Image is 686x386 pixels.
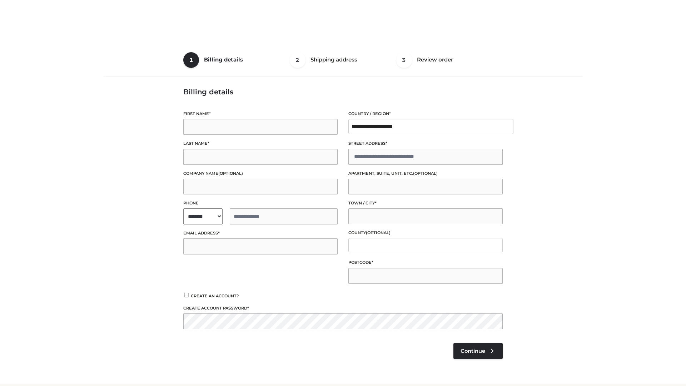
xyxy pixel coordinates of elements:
label: Apartment, suite, unit, etc. [348,170,503,177]
label: Company name [183,170,338,177]
label: Create account password [183,305,503,312]
a: Continue [453,343,503,359]
label: Postcode [348,259,503,266]
label: Street address [348,140,503,147]
label: Email address [183,230,338,237]
span: (optional) [413,171,438,176]
h3: Billing details [183,88,503,96]
span: Billing details [204,56,243,63]
span: 3 [396,52,412,68]
label: County [348,229,503,236]
span: Create an account? [191,293,239,298]
span: Review order [417,56,453,63]
span: Shipping address [310,56,357,63]
label: Last name [183,140,338,147]
label: Phone [183,200,338,207]
span: 2 [290,52,305,68]
label: First name [183,110,338,117]
span: 1 [183,52,199,68]
span: (optional) [366,230,391,235]
label: Town / City [348,200,503,207]
span: Continue [461,348,485,354]
span: (optional) [218,171,243,176]
label: Country / Region [348,110,503,117]
input: Create an account? [183,293,190,297]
